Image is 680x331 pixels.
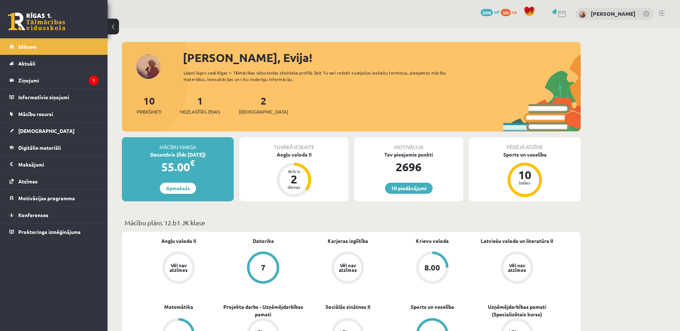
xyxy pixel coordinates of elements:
span: Mācību resursi [18,111,53,117]
div: Vēl nav atzīmes [168,263,189,272]
div: 55.00 [122,158,234,176]
div: 7 [261,264,266,272]
a: 10 piedāvājumi [385,183,433,194]
a: 8.00 [390,251,475,285]
a: Maksājumi [9,156,99,173]
div: 10 [514,169,536,181]
a: Atzīmes [9,173,99,190]
div: Sports un veselība [469,151,581,158]
a: 1Neizlasītās ziņas [180,94,220,115]
span: Digitālie materiāli [18,144,61,151]
a: Konferences [9,207,99,223]
div: 8.00 [424,264,440,272]
div: Atlicis [283,169,305,173]
span: Motivācijas programma [18,195,75,201]
span: Sākums [18,43,37,50]
span: Proktoringa izmēģinājums [18,229,81,235]
a: Sports un veselība [411,303,454,311]
legend: Maksājumi [18,156,99,173]
a: Informatīvie ziņojumi [9,89,99,105]
div: Laipni lūgts savā Rīgas 1. Tālmācības vidusskolas skolnieka profilā. Šeit Tu vari redzēt tuvojošo... [184,69,459,82]
div: 2696 [354,158,463,176]
div: Motivācija [354,137,463,151]
div: 2 [283,173,305,185]
a: Vēl nav atzīmes [305,251,390,285]
a: Matemātika [164,303,193,311]
a: Datorika [253,237,274,245]
span: Konferences [18,212,48,218]
a: Latviešu valoda un literatūra II [481,237,553,245]
a: 2[DEMOGRAPHIC_DATA] [239,94,288,115]
span: Neizlasītās ziņas [180,108,220,115]
div: Vēl nav atzīmes [507,263,527,272]
a: Angļu valoda II Atlicis 2 dienas [239,151,348,198]
span: Priekšmeti [137,108,161,115]
div: [PERSON_NAME], Evija! [183,49,581,66]
a: [DEMOGRAPHIC_DATA] [9,123,99,139]
a: 320 xp [501,9,520,15]
span: 2696 [481,9,493,16]
a: Mācību resursi [9,106,99,122]
a: Angļu valoda II [161,237,196,245]
div: Vēl nav atzīmes [338,263,358,272]
span: 320 [501,9,511,16]
a: [PERSON_NAME] [591,10,636,17]
div: balles [514,181,536,185]
a: Krievu valoda [416,237,449,245]
a: Sākums [9,38,99,55]
span: Atzīmes [18,178,38,184]
a: Vēl nav atzīmes [136,251,221,285]
div: Decembris (līdz [DATE]) [122,151,234,158]
span: [DEMOGRAPHIC_DATA] [239,108,288,115]
span: Aktuāli [18,60,35,67]
div: Tuvākā ieskaite [239,137,348,151]
legend: Ziņojumi [18,72,99,88]
div: Tev pieejamie punkti [354,151,463,158]
a: Sports un veselība 10 balles [469,151,581,198]
div: Pēdējā atzīme [469,137,581,151]
a: Proktoringa izmēģinājums [9,224,99,240]
a: 7 [221,251,305,285]
a: Ziņojumi1 [9,72,99,88]
span: [DEMOGRAPHIC_DATA] [18,128,75,134]
a: Vēl nav atzīmes [475,251,559,285]
a: Aktuāli [9,55,99,72]
a: 10Priekšmeti [137,94,161,115]
a: Rīgas 1. Tālmācības vidusskola [8,13,65,30]
legend: Informatīvie ziņojumi [18,89,99,105]
div: dienas [283,185,305,189]
a: Apmaksāt [160,183,196,194]
a: Sociālās zinātnes II [325,303,370,311]
div: Angļu valoda II [239,151,348,158]
a: Digitālie materiāli [9,139,99,156]
i: 1 [89,76,99,85]
a: Karjeras izglītība [328,237,368,245]
a: 2696 mP [481,9,500,15]
img: Evija Grasberga [579,11,586,18]
a: Uzņēmējdarbības pamati (Specializētais kurss) [475,303,559,318]
div: Mācību maksa [122,137,234,151]
span: € [190,158,195,168]
p: Mācību plāns 12.b1 JK klase [125,218,578,227]
a: Motivācijas programma [9,190,99,206]
span: mP [494,9,500,15]
span: xp [512,9,517,15]
a: Projekta darbs - Uzņēmējdarbības pamati [221,303,305,318]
